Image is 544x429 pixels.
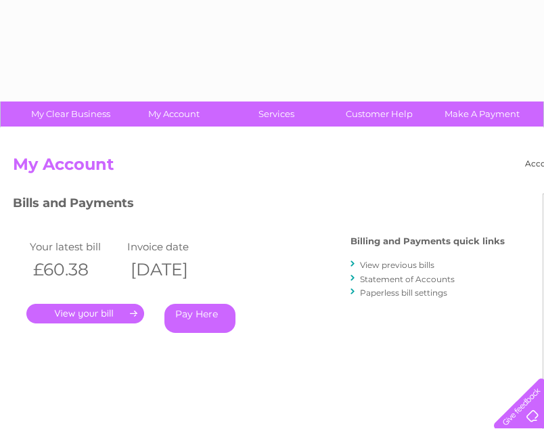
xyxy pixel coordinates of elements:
th: [DATE] [124,256,221,284]
a: Customer Help [323,101,435,127]
a: View previous bills [360,260,434,270]
td: Your latest bill [26,238,124,256]
h4: Billing and Payments quick links [350,236,505,246]
a: My Clear Business [15,101,127,127]
a: . [26,304,144,323]
a: Pay Here [164,304,235,333]
a: Paperless bill settings [360,288,447,298]
a: Statement of Accounts [360,274,455,284]
th: £60.38 [26,256,124,284]
a: Make A Payment [426,101,538,127]
td: Invoice date [124,238,221,256]
a: Services [221,101,332,127]
h3: Bills and Payments [13,194,505,217]
a: My Account [118,101,229,127]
